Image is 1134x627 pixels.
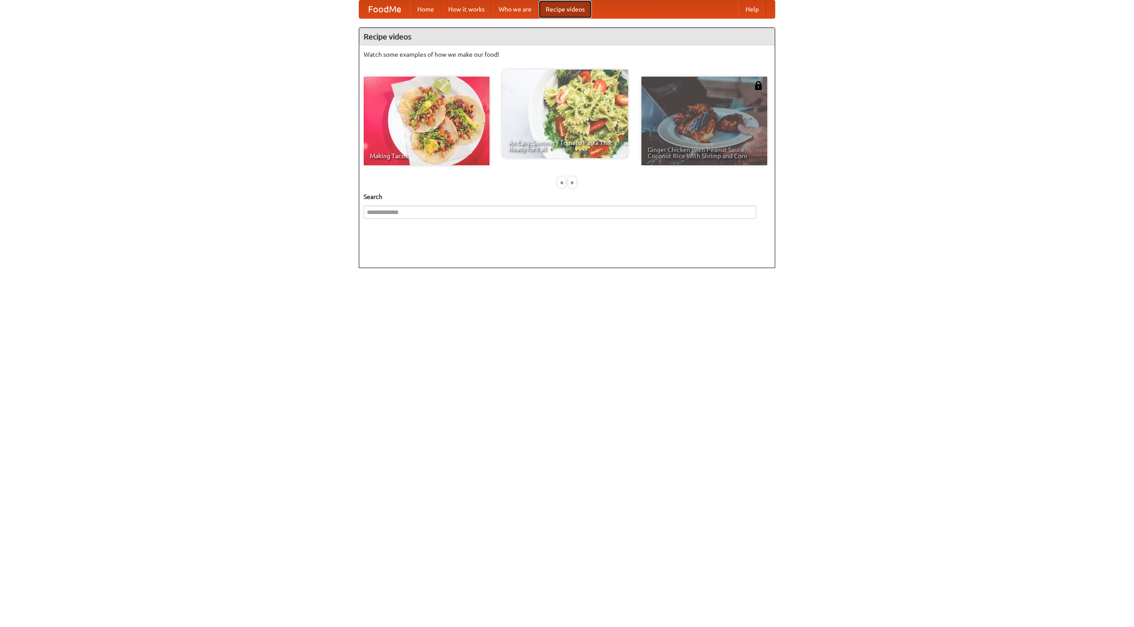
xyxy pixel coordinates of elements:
div: » [568,177,576,188]
a: Home [410,0,441,18]
p: Watch some examples of how we make our food! [364,50,770,59]
h5: Search [364,192,770,201]
div: « [558,177,566,188]
img: 483408.png [754,81,763,90]
a: Recipe videos [539,0,592,18]
a: An Easy, Summery Tomato Pasta That's Ready for Fall [502,70,628,158]
a: Making Tacos [364,77,489,165]
a: How it works [441,0,492,18]
h4: Recipe videos [359,28,775,46]
span: An Easy, Summery Tomato Pasta That's Ready for Fall [509,140,622,152]
a: FoodMe [359,0,410,18]
a: Help [738,0,766,18]
span: Making Tacos [370,153,483,159]
a: Who we are [492,0,539,18]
